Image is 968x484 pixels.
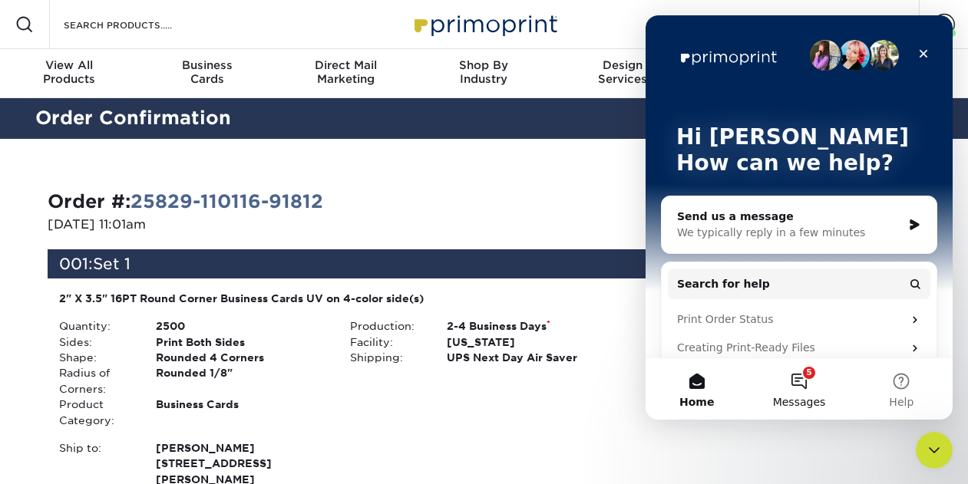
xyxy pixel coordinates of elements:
[435,334,629,350] div: [US_STATE]
[144,365,339,397] div: Rounded 1/8"
[93,255,130,273] span: Set 1
[59,291,619,306] div: 2" X 3.5" 16PT Round Corner Business Cards UV on 4-color side(s)
[138,58,276,86] div: Cards
[276,58,415,86] div: Marketing
[435,350,629,365] div: UPS Next Day Air Saver
[553,58,692,72] span: Design
[339,318,435,334] div: Production:
[339,334,435,350] div: Facility:
[4,437,130,479] iframe: Google Customer Reviews
[48,216,473,234] p: [DATE] 11:01am
[48,365,144,397] div: Radius of Corners:
[144,318,339,334] div: 2500
[144,350,339,365] div: Rounded 4 Corners
[48,190,323,212] strong: Order #:
[48,249,775,278] div: 001:
[130,190,323,212] a: 25829-110116-91812
[276,58,415,72] span: Direct Mail
[339,350,435,365] div: Shipping:
[553,49,692,98] a: DesignServices
[144,397,339,428] div: Business Cards
[408,8,561,41] img: Primoprint
[415,58,553,86] div: Industry
[553,58,692,86] div: Services
[138,49,276,98] a: BusinessCards
[156,440,327,456] span: [PERSON_NAME]
[276,49,415,98] a: Direct MailMarketing
[48,334,144,350] div: Sides:
[48,318,144,334] div: Quantity:
[48,350,144,365] div: Shape:
[916,432,953,469] iframe: Intercom live chat
[62,15,212,34] input: SEARCH PRODUCTS.....
[144,334,339,350] div: Print Both Sides
[415,58,553,72] span: Shop By
[138,58,276,72] span: Business
[646,15,953,420] iframe: Intercom live chat
[24,104,945,133] h2: Order Confirmation
[415,49,553,98] a: Shop ByIndustry
[435,318,629,334] div: 2-4 Business Days
[629,291,909,337] div: Product: $173.00 Turnaround: $0.00 Shipping: $23.76
[48,397,144,428] div: Product Category:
